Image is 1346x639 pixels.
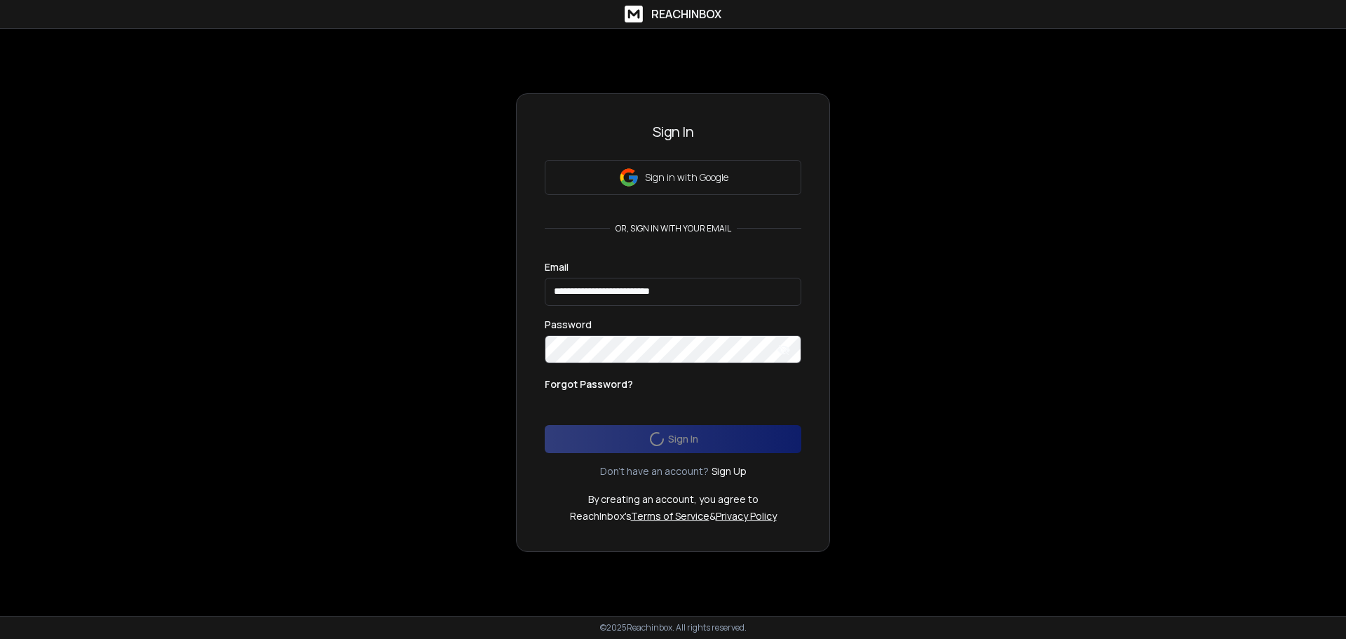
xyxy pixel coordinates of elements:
p: or, sign in with your email [610,223,737,234]
label: Email [545,262,569,272]
p: Forgot Password? [545,377,633,391]
p: © 2025 Reachinbox. All rights reserved. [600,622,747,633]
a: Sign Up [712,464,747,478]
a: ReachInbox [625,6,721,22]
a: Terms of Service [631,509,709,523]
p: ReachInbox's & [570,509,777,523]
h3: Sign In [545,122,801,142]
p: Don't have an account? [600,464,709,478]
a: Privacy Policy [716,509,777,523]
button: Sign in with Google [545,160,801,195]
h1: ReachInbox [651,6,721,22]
p: By creating an account, you agree to [588,492,759,506]
p: Sign in with Google [645,170,728,184]
label: Password [545,320,592,330]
